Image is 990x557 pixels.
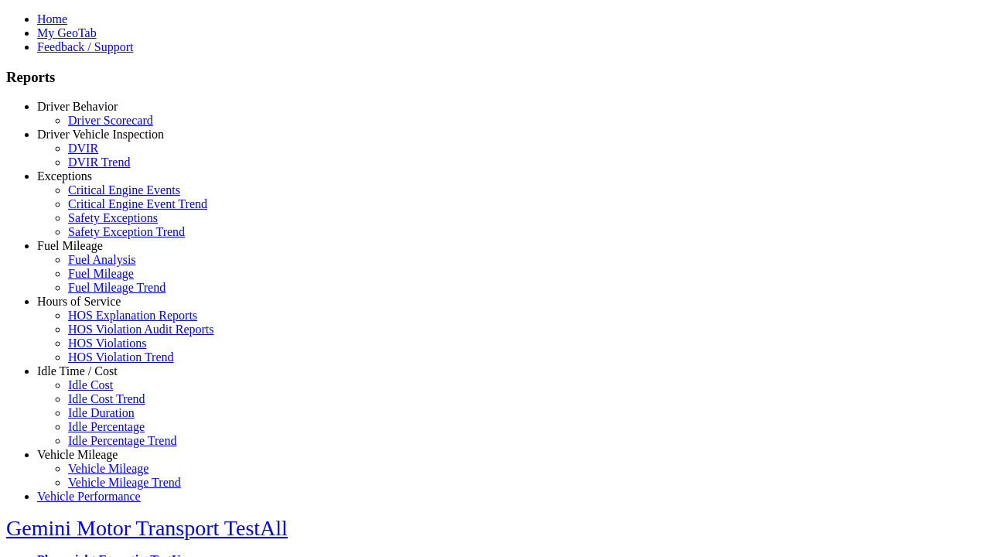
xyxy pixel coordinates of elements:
[37,239,103,252] a: Fuel Mileage
[68,142,98,155] a: DVIR
[68,253,136,266] a: Fuel Analysis
[68,225,185,238] a: Safety Exception Trend
[68,183,180,196] a: Critical Engine Events
[37,364,118,378] a: Idle Time / Cost
[68,476,181,489] a: Vehicle Mileage Trend
[68,309,197,322] a: HOS Explanation Reports
[37,100,118,113] a: Driver Behavior
[68,378,113,391] a: Idle Cost
[68,155,130,169] a: DVIR Trend
[37,26,97,39] a: My GeoTab
[68,211,158,224] a: Safety Exceptions
[37,169,92,183] a: Exceptions
[68,392,145,405] a: Idle Cost Trend
[68,267,134,280] a: Fuel Mileage
[68,434,176,447] a: Idle Percentage Trend
[37,12,67,26] a: Home
[37,448,118,461] a: Vehicle Mileage
[37,128,164,141] a: Driver Vehicle Inspection
[6,69,984,86] h3: Reports
[68,462,148,475] a: Vehicle Mileage
[37,490,141,503] a: Vehicle Performance
[68,406,135,419] a: Idle Duration
[68,197,207,210] a: Critical Engine Event Trend
[68,114,153,127] a: Driver Scorecard
[68,350,174,364] a: HOS Violation Trend
[68,323,214,336] a: HOS Violation Audit Reports
[6,516,288,540] a: Gemini Motor Transport TestAll
[37,40,133,53] a: Feedback / Support
[68,420,145,433] a: Idle Percentage
[68,337,146,350] a: HOS Violations
[37,295,121,308] a: Hours of Service
[68,281,166,294] a: Fuel Mileage Trend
